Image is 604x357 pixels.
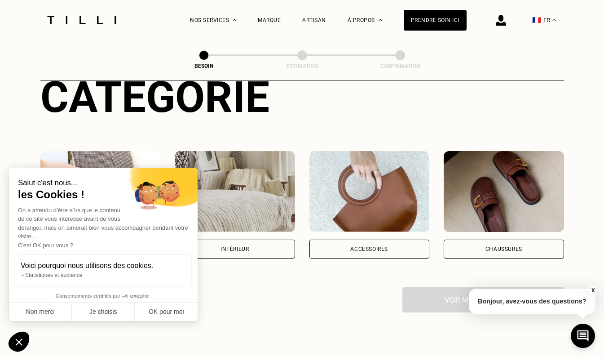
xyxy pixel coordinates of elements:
[496,15,506,26] img: icône connexion
[469,289,595,314] p: Bonjour, avez-vous des questions?
[379,19,382,21] img: Menu déroulant à propos
[159,63,249,69] div: Besoin
[40,151,161,232] img: Vêtements
[233,19,236,21] img: Menu déroulant
[350,246,388,252] div: Accessoires
[257,63,347,69] div: Estimation
[444,151,564,232] img: Chaussures
[309,151,430,232] img: Accessoires
[588,286,597,295] button: X
[258,17,281,23] a: Marque
[552,19,556,21] img: menu déroulant
[404,10,467,31] a: Prendre soin ici
[532,16,541,24] span: 🇫🇷
[355,63,445,69] div: Confirmation
[44,16,119,24] img: Logo du service de couturière Tilli
[302,17,326,23] a: Artisan
[175,151,295,232] img: Intérieur
[40,72,564,122] div: Catégorie
[485,246,522,252] div: Chaussures
[220,246,249,252] div: Intérieur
